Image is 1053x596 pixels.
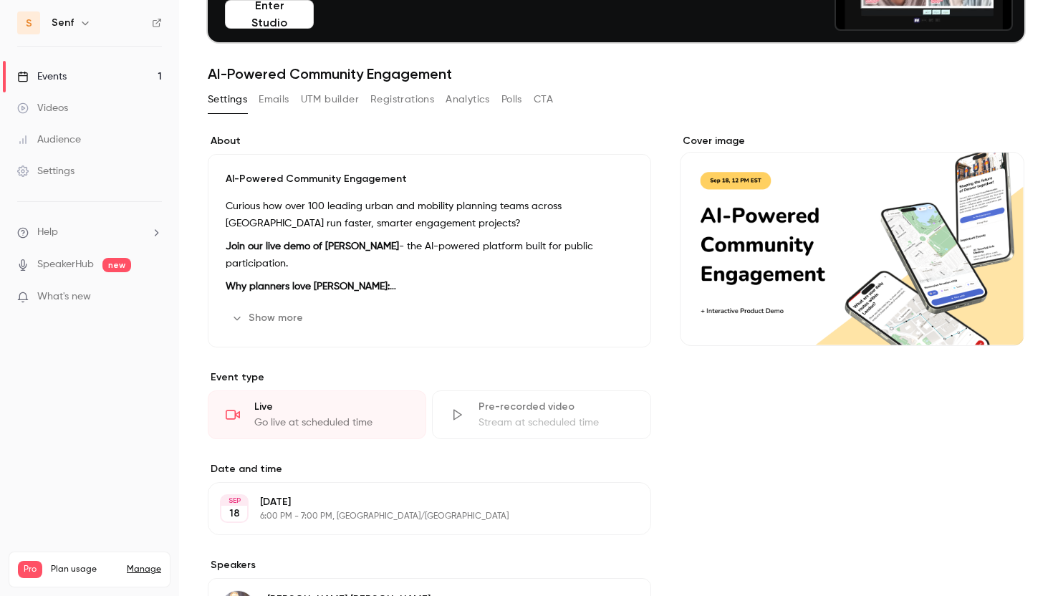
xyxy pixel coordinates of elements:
p: AI-Powered Community Engagement [226,172,633,186]
div: Pre-recorded videoStream at scheduled time [432,390,650,439]
span: S [26,16,32,31]
div: Pre-recorded video [479,400,633,414]
div: Stream at scheduled time [479,415,633,430]
div: Audience [17,133,81,147]
p: 18 [229,506,240,521]
button: UTM builder [301,88,359,111]
a: Manage [127,564,161,575]
p: Event type [208,370,651,385]
strong: Join our live demo of [PERSON_NAME] [226,241,399,251]
span: Help [37,225,58,240]
li: help-dropdown-opener [17,225,162,240]
span: Plan usage [51,564,118,575]
button: Polls [501,88,522,111]
p: - the AI-powered platform built for public participation. [226,238,633,272]
label: Date and time [208,462,651,476]
h1: AI-Powered Community Engagement [208,65,1024,82]
button: Registrations [370,88,434,111]
p: Curious how over 100 leading urban and mobility planning teams across [GEOGRAPHIC_DATA] run faste... [226,198,633,232]
label: Cover image [680,134,1024,148]
p: 6:00 PM - 7:00 PM, [GEOGRAPHIC_DATA]/[GEOGRAPHIC_DATA] [260,511,575,522]
button: CTA [534,88,553,111]
div: Settings [17,164,74,178]
button: Emails [259,88,289,111]
div: LiveGo live at scheduled time [208,390,426,439]
span: Pro [18,561,42,578]
div: Go live at scheduled time [254,415,408,430]
button: Show more [226,307,312,330]
label: Speakers [208,558,651,572]
button: Analytics [446,88,490,111]
span: What's new [37,289,91,304]
div: Videos [17,101,68,115]
span: new [102,258,131,272]
a: SpeakerHub [37,257,94,272]
section: Cover image [680,134,1024,346]
div: Events [17,69,67,84]
h6: Senf [52,16,74,30]
label: About [208,134,651,148]
div: Live [254,400,408,414]
iframe: Noticeable Trigger [145,291,162,304]
strong: Why planners love [PERSON_NAME]: [226,282,396,292]
p: [DATE] [260,495,575,509]
button: Settings [208,88,247,111]
div: SEP [221,496,247,506]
